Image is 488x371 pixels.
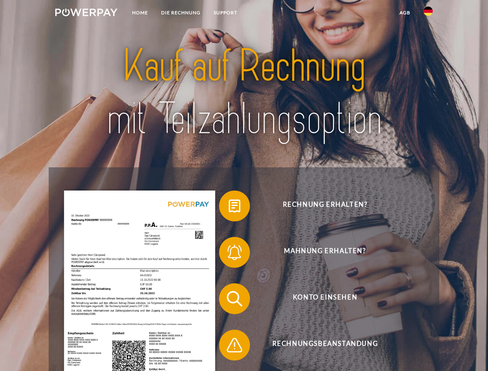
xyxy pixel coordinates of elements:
a: SUPPORT [207,6,244,20]
img: qb_warning.svg [225,335,244,355]
button: Konto einsehen [219,283,420,314]
span: Mahnung erhalten? [230,237,420,268]
a: DIE RECHNUNG [155,6,207,20]
button: Rechnung erhalten? [219,191,420,221]
a: Home [126,6,155,20]
span: Rechnung erhalten? [230,191,420,221]
img: title-powerpay_de.svg [74,37,414,148]
a: agb [393,6,417,20]
span: Konto einsehen [230,283,420,314]
img: de [423,7,433,16]
img: qb_bell.svg [225,243,244,262]
button: Mahnung erhalten? [219,237,420,268]
img: logo-powerpay-white.svg [55,9,117,16]
span: Rechnungsbeanstandung [230,330,420,361]
img: qb_bill.svg [225,196,244,216]
img: qb_search.svg [225,289,244,308]
button: Rechnungsbeanstandung [219,330,420,361]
